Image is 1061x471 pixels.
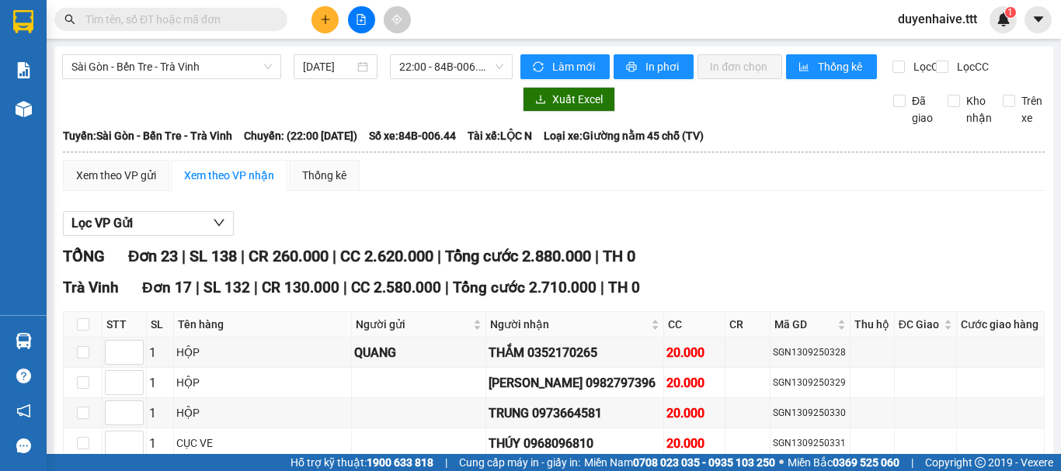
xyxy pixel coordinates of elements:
[552,58,597,75] span: Làm mới
[614,54,694,79] button: printerIn phơi
[773,406,847,421] div: SGN1309250330
[960,92,998,126] span: Kho nhận
[332,247,336,265] span: |
[128,247,178,265] span: Đơn 23
[544,127,704,144] span: Loại xe: Giường nằm 45 chỗ (TV)
[63,130,232,142] b: Tuyến: Sài Gòn - Bến Tre - Trà Vinh
[773,376,847,390] div: SGN1309250329
[190,247,237,265] span: SL 138
[196,279,200,296] span: |
[71,55,272,78] span: Sài Gòn - Bến Tre - Trà Vinh
[71,213,133,233] span: Lọc VP Gửi
[303,58,354,75] input: 13/09/2025
[241,247,245,265] span: |
[666,434,723,453] div: 20.000
[213,216,225,229] span: down
[16,333,32,349] img: warehouse-icon
[290,454,433,471] span: Hỗ trợ kỹ thuật:
[103,312,147,338] th: STT
[520,54,610,79] button: syncLàm mới
[262,279,339,296] span: CR 130.000
[351,279,441,296] span: CC 2.580.000
[142,279,192,296] span: Đơn 17
[16,101,32,117] img: warehouse-icon
[997,12,1011,26] img: icon-new-feature
[176,344,350,361] div: HỘP
[176,374,350,391] div: HỘP
[16,369,31,383] span: question-circle
[445,454,447,471] span: |
[184,167,274,184] div: Xem theo VP nhận
[664,312,726,338] th: CC
[666,373,723,393] div: 20.000
[798,61,812,74] span: bar-chart
[788,454,899,471] span: Miền Bắc
[771,338,851,368] td: SGN1309250328
[645,58,681,75] span: In phơi
[367,456,433,469] strong: 1900 633 818
[489,373,661,393] div: [PERSON_NAME] 0982797396
[453,279,597,296] span: Tổng cước 2.710.000
[348,6,375,33] button: file-add
[906,92,939,126] span: Đã giao
[535,94,546,106] span: download
[445,247,591,265] span: Tổng cước 2.880.000
[63,247,105,265] span: TỔNG
[384,6,411,33] button: aim
[489,343,661,362] div: THẮM 0352170265
[666,403,723,423] div: 20.000
[608,279,640,296] span: TH 0
[149,373,171,393] div: 1
[774,316,834,333] span: Mã GD
[833,456,899,469] strong: 0369 525 060
[399,55,503,78] span: 22:00 - 84B-006.44
[64,14,75,25] span: search
[356,14,367,25] span: file-add
[1031,12,1045,26] span: caret-down
[771,368,851,398] td: SGN1309250329
[16,403,31,418] span: notification
[147,312,174,338] th: SL
[771,398,851,428] td: SGN1309250330
[489,403,661,423] div: TRUNG 0973664581
[818,58,864,75] span: Thống kê
[182,247,186,265] span: |
[459,454,580,471] span: Cung cấp máy in - giấy in:
[626,61,639,74] span: printer
[16,438,31,453] span: message
[584,454,775,471] span: Miền Nam
[149,434,171,453] div: 1
[786,54,877,79] button: bar-chartThống kê
[1005,7,1016,18] sup: 1
[149,343,171,362] div: 1
[320,14,331,25] span: plus
[174,312,353,338] th: Tên hàng
[552,91,603,108] span: Xuất Excel
[779,459,784,466] span: ⚪️
[254,279,258,296] span: |
[725,312,770,338] th: CR
[85,11,269,28] input: Tìm tên, số ĐT hoặc mã đơn
[76,167,156,184] div: Xem theo VP gửi
[885,9,990,29] span: duyenhaive.ttt
[603,247,635,265] span: TH 0
[773,345,847,360] div: SGN1309250328
[533,61,546,74] span: sync
[340,247,433,265] span: CC 2.620.000
[391,14,402,25] span: aim
[249,247,329,265] span: CR 260.000
[523,87,615,112] button: downloadXuất Excel
[771,428,851,459] td: SGN1309250331
[666,343,723,362] div: 20.000
[907,58,948,75] span: Lọc CR
[697,54,782,79] button: In đơn chọn
[176,435,350,452] div: CỤC VE
[13,10,33,33] img: logo-vxr
[489,434,661,453] div: THÚY 0968096810
[957,312,1045,338] th: Cước giao hàng
[633,456,775,469] strong: 0708 023 035 - 0935 103 250
[600,279,604,296] span: |
[149,403,171,423] div: 1
[63,211,234,236] button: Lọc VP Gửi
[244,127,357,144] span: Chuyến: (22:00 [DATE])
